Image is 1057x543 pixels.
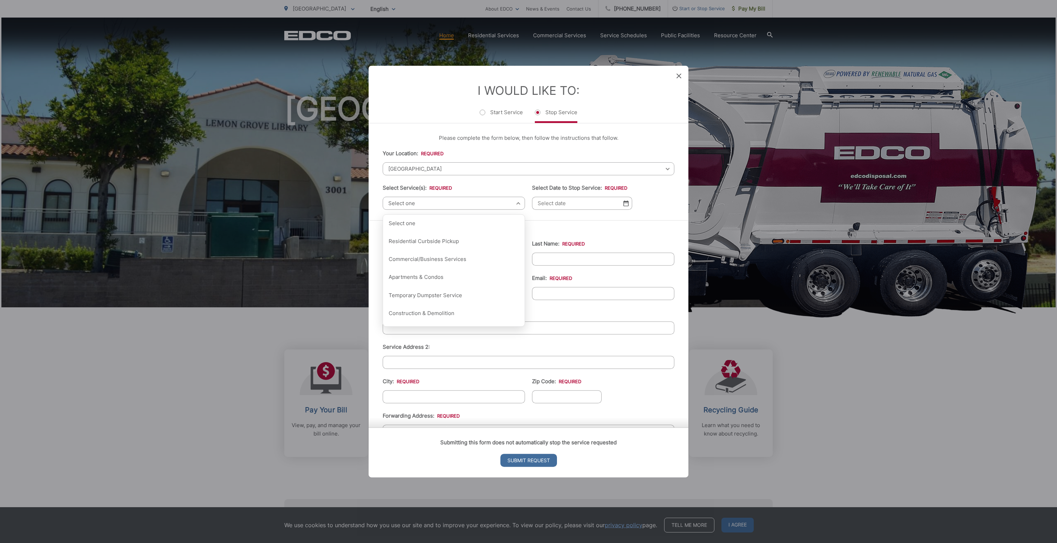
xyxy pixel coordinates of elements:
[383,134,674,142] p: Please complete the form below, then follow the instructions that follow.
[383,185,452,191] label: Select Service(s):
[535,109,577,123] label: Stop Service
[532,241,585,247] label: Last Name:
[532,378,581,385] label: Zip Code:
[383,197,525,210] span: Select one
[623,200,629,206] img: Select date
[500,454,557,467] input: Submit Request
[532,197,632,210] input: Select date
[383,378,419,385] label: City:
[383,269,525,286] div: Apartments & Condos
[925,334,1052,543] iframe: To enrich screen reader interactions, please activate Accessibility in Grammarly extension settings
[383,251,525,268] div: Commercial/Business Services
[383,150,443,157] label: Your Location:
[532,185,627,191] label: Select Date to Stop Service:
[532,275,572,281] label: Email:
[480,109,523,123] label: Start Service
[478,83,579,98] label: I Would Like To:
[383,305,525,322] div: Construction & Demolition
[383,344,430,350] label: Service Address 2:
[440,439,617,446] strong: Submitting this form does not automatically stop the service requested
[383,162,674,175] span: [GEOGRAPHIC_DATA]
[383,233,525,250] div: Residential Curbside Pickup
[383,215,525,232] div: Select one
[383,413,460,419] label: Forwarding Address:
[383,287,525,304] div: Temporary Dumpster Service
